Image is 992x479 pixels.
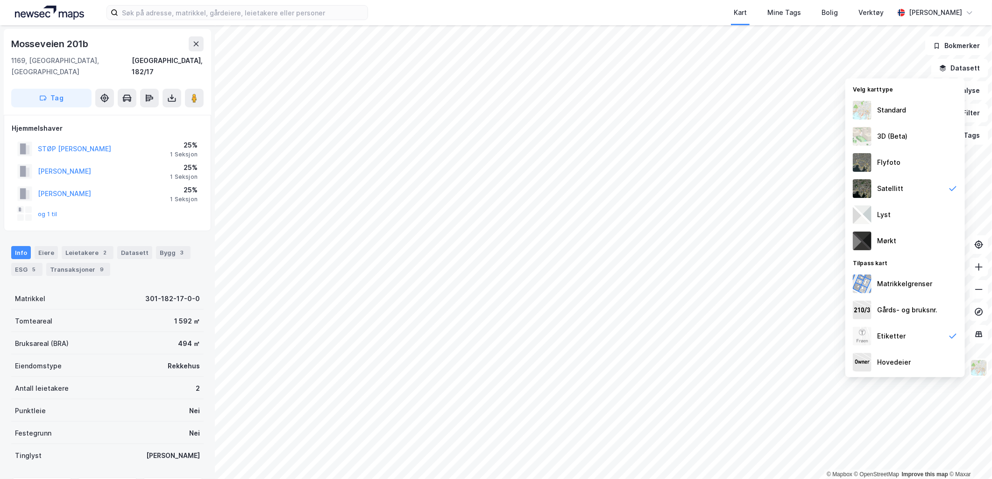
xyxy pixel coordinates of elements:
[170,140,198,151] div: 25%
[11,246,31,259] div: Info
[877,235,896,247] div: Mørkt
[178,338,200,349] div: 494 ㎡
[15,360,62,372] div: Eiendomstype
[170,162,198,173] div: 25%
[29,265,39,274] div: 5
[117,246,152,259] div: Datasett
[189,428,200,439] div: Nei
[35,246,58,259] div: Eiere
[12,123,203,134] div: Hjemmelshaver
[767,7,801,18] div: Mine Tags
[46,263,110,276] div: Transaksjoner
[15,405,46,416] div: Punktleie
[15,6,84,20] img: logo.a4113a55bc3d86da70a041830d287a7e.svg
[877,357,911,368] div: Hovedeier
[853,101,872,120] img: Z
[853,232,872,250] img: nCdM7BzjoCAAAAAElFTkSuQmCC
[146,450,200,461] div: [PERSON_NAME]
[170,184,198,196] div: 25%
[970,359,988,377] img: Z
[877,157,900,168] div: Flyfoto
[877,183,903,194] div: Satellitt
[11,36,90,51] div: Mosseveien 201b
[145,293,200,304] div: 301-182-17-0-0
[827,471,852,478] a: Mapbox
[877,278,932,289] div: Matrikkelgrenser
[845,254,965,271] div: Tilpass kart
[170,173,198,181] div: 1 Seksjon
[15,428,51,439] div: Festegrunn
[11,55,132,77] div: 1169, [GEOGRAPHIC_DATA], [GEOGRAPHIC_DATA]
[15,338,69,349] div: Bruksareal (BRA)
[909,7,962,18] div: [PERSON_NAME]
[15,383,69,394] div: Antall leietakere
[15,293,45,304] div: Matrikkel
[877,209,891,220] div: Lyst
[945,126,988,145] button: Tags
[902,471,948,478] a: Improve this map
[853,327,872,345] img: Z
[100,248,110,257] div: 2
[15,316,52,327] div: Tomteareal
[822,7,838,18] div: Bolig
[853,127,872,146] img: Z
[156,246,191,259] div: Bygg
[854,471,900,478] a: OpenStreetMap
[11,263,43,276] div: ESG
[877,131,907,142] div: 3D (Beta)
[177,248,187,257] div: 3
[168,360,200,372] div: Rekkehus
[858,7,884,18] div: Verktøy
[11,89,92,107] button: Tag
[853,179,872,198] img: 9k=
[15,450,42,461] div: Tinglyst
[170,151,198,158] div: 1 Seksjon
[931,59,988,77] button: Datasett
[925,36,988,55] button: Bokmerker
[853,353,872,372] img: majorOwner.b5e170eddb5c04bfeeff.jpeg
[877,304,937,316] div: Gårds- og bruksnr.
[853,153,872,172] img: Z
[845,80,965,97] div: Velg karttype
[853,301,872,319] img: cadastreKeys.547ab17ec502f5a4ef2b.jpeg
[170,196,198,203] div: 1 Seksjon
[853,205,872,224] img: luj3wr1y2y3+OchiMxRmMxRlscgabnMEmZ7DJGWxyBpucwSZnsMkZbHIGm5zBJmewyRlscgabnMEmZ7DJGWxyBpucwSZnsMkZ...
[97,265,106,274] div: 9
[118,6,368,20] input: Søk på adresse, matrikkel, gårdeiere, leietakere eller personer
[877,331,906,342] div: Etiketter
[189,405,200,416] div: Nei
[853,275,872,293] img: cadastreBorders.cfe08de4b5ddd52a10de.jpeg
[945,434,992,479] iframe: Chat Widget
[174,316,200,327] div: 1 592 ㎡
[943,104,988,122] button: Filter
[196,383,200,394] div: 2
[62,246,113,259] div: Leietakere
[877,105,906,116] div: Standard
[132,55,204,77] div: [GEOGRAPHIC_DATA], 182/17
[734,7,747,18] div: Kart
